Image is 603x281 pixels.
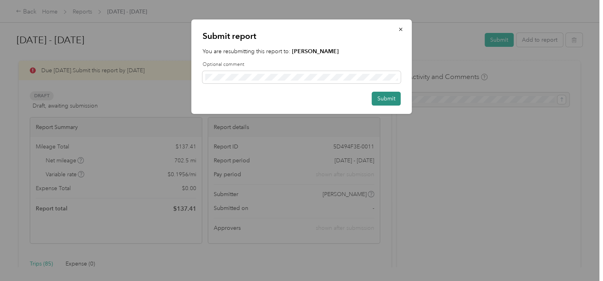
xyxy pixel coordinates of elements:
p: You are resubmitting this report to: [203,47,401,56]
p: Submit report [203,31,401,42]
strong: [PERSON_NAME] [292,48,339,55]
button: Submit [372,92,401,106]
label: Optional comment [203,61,401,68]
iframe: Everlance-gr Chat Button Frame [559,237,603,281]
